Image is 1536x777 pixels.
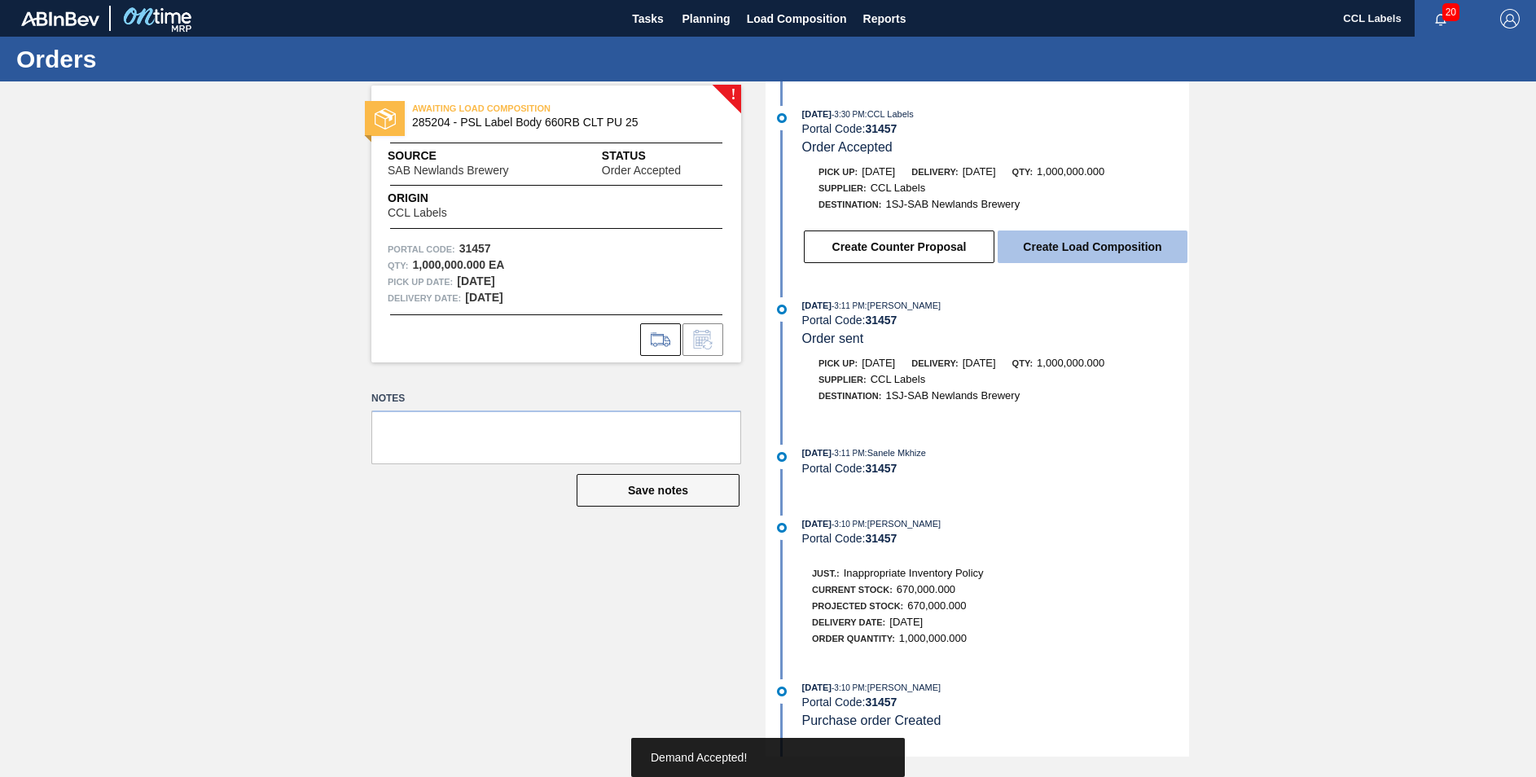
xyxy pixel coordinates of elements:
span: 670,000.000 [897,583,955,595]
span: [DATE] [802,109,832,119]
strong: 31457 [865,462,897,475]
span: Demand Accepted! [651,751,747,764]
span: Order Accepted [602,165,681,177]
span: 1SJ-SAB Newlands Brewery [885,198,1020,210]
span: Planning [682,9,731,29]
strong: 31457 [865,696,897,709]
span: Order Quantity: [812,634,895,643]
span: Destination: [818,200,881,209]
span: - 3:11 PM [832,449,865,458]
strong: [DATE] [457,274,494,288]
div: Portal Code: [802,122,1189,135]
strong: [DATE] [465,291,502,304]
img: atual [777,452,787,462]
span: 1,000,000.000 [1037,357,1104,369]
span: Tasks [630,9,666,29]
span: Purchase order Created [802,713,941,727]
div: Go to Load Composition [640,323,681,356]
span: [DATE] [862,357,895,369]
span: - 3:30 PM [832,110,865,119]
span: Delivery: [911,167,958,177]
span: - 3:11 PM [832,301,865,310]
span: - 3:10 PM [832,683,865,692]
span: CCL Labels [871,373,925,385]
span: Delivery: [911,358,958,368]
span: : CCL Labels [865,109,914,119]
span: Status [602,147,725,165]
span: [DATE] [802,519,832,529]
span: - 3:10 PM [832,520,865,529]
span: Supplier: [818,183,867,193]
strong: 31457 [459,242,491,255]
span: [DATE] [862,165,895,178]
span: Source [388,147,558,165]
span: [DATE] [802,448,832,458]
span: 670,000.000 [907,599,966,612]
div: Portal Code: [802,314,1189,327]
span: Pick up: [818,167,858,177]
span: Qty: [1012,167,1033,177]
strong: 31457 [865,314,897,327]
span: Pick up: [818,358,858,368]
button: Create Counter Proposal [804,230,994,263]
span: Delivery Date: [388,290,461,306]
span: 1,000,000.000 [1037,165,1104,178]
button: Save notes [577,474,739,507]
span: [DATE] [802,683,832,692]
img: status [375,108,396,129]
span: Current Stock: [812,585,893,595]
span: Qty: [1012,358,1033,368]
span: Destination: [818,391,881,401]
span: : [PERSON_NAME] [865,683,941,692]
div: Portal Code: [802,532,1189,545]
strong: 1,000,000.000 EA [412,258,504,271]
span: Delivery Date: [812,617,885,627]
div: Portal Code: [802,696,1189,709]
span: [DATE] [889,616,923,628]
strong: 31457 [865,122,897,135]
span: AWAITING LOAD COMPOSITION [412,100,640,116]
span: Qty : [388,257,408,274]
img: atual [777,113,787,123]
span: CCL Labels [871,182,925,194]
span: Just.: [812,568,840,578]
span: Projected Stock: [812,601,903,611]
span: Origin [388,190,487,207]
span: [DATE] [802,301,832,310]
span: 285204 - PSL Label Body 660RB CLT PU 25 [412,116,708,129]
span: Inappropriate Inventory Policy [844,567,984,579]
span: Load Composition [747,9,847,29]
div: Portal Code: [802,462,1189,475]
img: Logout [1500,9,1520,29]
div: Inform order change [682,323,723,356]
span: [DATE] [963,357,996,369]
span: 1,000,000.000 [899,632,967,644]
button: Create Load Composition [998,230,1187,263]
span: SAB Newlands Brewery [388,165,509,177]
button: Notifications [1415,7,1467,30]
span: [DATE] [963,165,996,178]
span: Reports [863,9,906,29]
span: Supplier: [818,375,867,384]
span: : [PERSON_NAME] [865,301,941,310]
h1: Orders [16,50,305,68]
span: : Sanele Mkhize [865,448,926,458]
img: atual [777,687,787,696]
span: Pick up Date: [388,274,453,290]
span: Portal Code: [388,241,455,257]
span: : [PERSON_NAME] [865,519,941,529]
img: atual [777,305,787,314]
span: 20 [1442,3,1459,21]
span: 1SJ-SAB Newlands Brewery [885,389,1020,402]
img: atual [777,523,787,533]
strong: 31457 [865,532,897,545]
img: TNhmsLtSVTkK8tSr43FrP2fwEKptu5GPRR3wAAAABJRU5ErkJggg== [21,11,99,26]
span: Order sent [802,331,864,345]
label: Notes [371,387,741,410]
span: CCL Labels [388,207,447,219]
span: Order Accepted [802,140,893,154]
